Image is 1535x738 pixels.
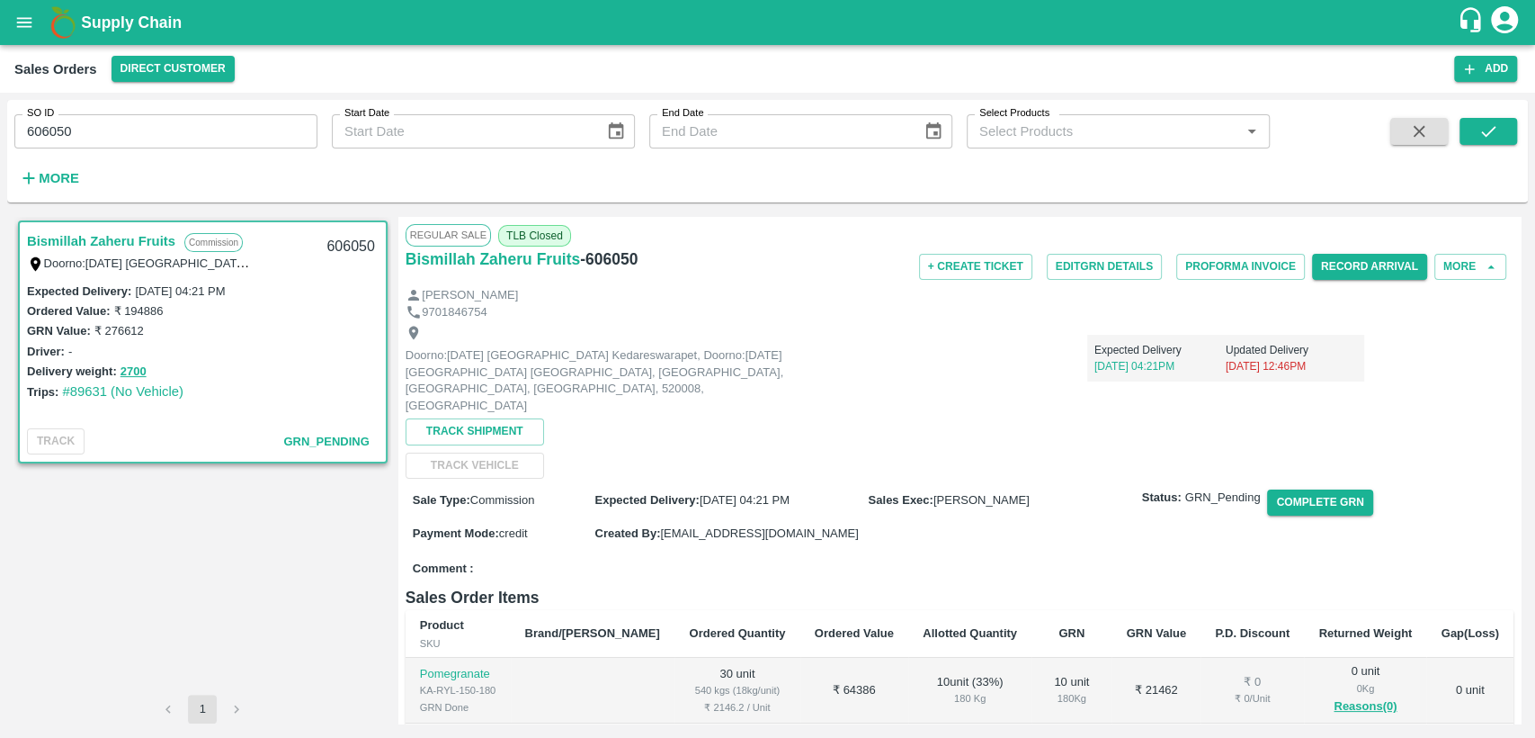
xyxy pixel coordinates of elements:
div: ₹ 0 [1215,674,1290,691]
input: End Date [649,114,909,148]
label: Delivery weight: [27,364,117,378]
button: + Create Ticket [919,254,1032,280]
b: Product [420,618,464,632]
button: Select DC [112,56,235,82]
p: Expected Delivery [1094,342,1226,358]
label: Created By : [594,526,660,540]
label: Sale Type : [413,493,470,507]
button: Choose date [599,114,633,148]
div: 180 Kg [1046,690,1097,706]
span: GRN_Pending [283,435,369,448]
div: 0 Kg [1318,680,1412,697]
label: ₹ 194886 [113,304,163,318]
button: EditGRN Details [1047,254,1162,280]
div: 180 Kg [923,690,1017,706]
input: Start Date [332,114,592,148]
p: Updated Delivery [1226,342,1357,358]
label: Start Date [344,106,389,121]
label: Driver: [27,345,65,358]
button: Open [1240,120,1263,143]
button: Reasons(0) [1318,697,1412,717]
img: logo [45,4,81,40]
p: [DATE] 04:21PM [1094,358,1226,374]
label: Comment : [413,561,474,578]
div: 10 unit [1046,674,1097,707]
div: 606050 [316,226,385,268]
span: [EMAIL_ADDRESS][DOMAIN_NAME] [660,526,858,540]
td: 30 unit [674,658,799,724]
button: 2700 [120,362,147,382]
span: credit [499,526,528,540]
label: Sales Exec : [869,493,933,507]
span: TLB Closed [498,225,571,247]
button: Complete GRN [1267,490,1372,516]
a: Supply Chain [81,10,1457,35]
p: Pomegranate [420,666,496,683]
a: #89631 (No Vehicle) [62,384,183,399]
b: Gap(Loss) [1441,626,1499,640]
p: Doorno:[DATE] [GEOGRAPHIC_DATA] Kedareswarapet, Doorno:[DATE] [GEOGRAPHIC_DATA] [GEOGRAPHIC_DATA]... [406,347,810,414]
input: Enter SO ID [14,114,317,148]
p: [DATE] 12:46PM [1226,358,1357,374]
label: Ordered Value: [27,304,110,318]
b: GRN [1058,626,1084,640]
td: ₹ 64386 [800,658,908,724]
label: Doorno:[DATE] [GEOGRAPHIC_DATA] Kedareswarapet, Doorno:[DATE] [GEOGRAPHIC_DATA] [GEOGRAPHIC_DATA]... [44,256,1228,270]
h6: Sales Order Items [406,585,1513,610]
b: Allotted Quantity [923,626,1017,640]
td: ₹ 21462 [1111,658,1200,724]
div: KA-RYL-150-180 [420,682,496,698]
input: Select Products [972,120,1235,143]
label: Expected Delivery : [27,284,131,298]
div: customer-support [1457,6,1488,39]
button: More [1434,254,1506,280]
b: Ordered Quantity [689,626,785,640]
b: Supply Chain [81,13,182,31]
label: [DATE] 04:21 PM [135,284,225,298]
p: [PERSON_NAME] [422,287,518,304]
b: Ordered Value [815,626,894,640]
a: Bismillah Zaheru Fruits [406,247,580,272]
label: Status: [1142,490,1182,507]
h6: - 606050 [580,247,638,272]
label: Expected Delivery : [594,493,699,507]
p: 9701846754 [422,304,486,321]
button: More [14,163,84,193]
div: 10 unit ( 33 %) [923,674,1017,707]
button: Record Arrival [1312,254,1427,280]
label: Payment Mode : [413,526,499,540]
button: Proforma Invoice [1176,254,1305,280]
span: Commission [470,493,535,507]
div: ₹ 2146.2 / Unit [689,699,785,715]
button: page 1 [188,695,217,724]
span: GRN_Pending [1185,490,1261,507]
b: Returned Weight [1318,626,1412,640]
label: Select Products [979,106,1049,121]
label: GRN Value: [27,324,91,337]
div: ₹ 0 / Unit [1215,690,1290,706]
b: P.D. Discount [1215,626,1290,640]
label: ₹ 276612 [94,324,144,337]
label: SO ID [27,106,54,121]
b: Brand/[PERSON_NAME] [525,626,660,640]
label: Trips: [27,385,58,399]
div: 0 unit [1318,663,1412,717]
strong: More [39,171,79,185]
div: SKU [420,635,496,652]
button: Choose date [916,114,950,148]
p: Commission [184,233,243,252]
button: Add [1454,56,1517,82]
div: account of current user [1488,4,1521,41]
span: Regular Sale [406,224,491,246]
label: - [68,345,72,358]
div: GRN Done [420,699,496,715]
div: 540 kgs (18kg/unit) [689,682,785,698]
label: End Date [662,106,703,121]
b: GRN Value [1127,626,1186,640]
button: Track Shipment [406,418,544,445]
span: [DATE] 04:21 PM [700,493,790,507]
nav: pagination navigation [151,695,254,724]
button: open drawer [4,2,45,43]
a: Bismillah Zaheru Fruits [27,229,175,253]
